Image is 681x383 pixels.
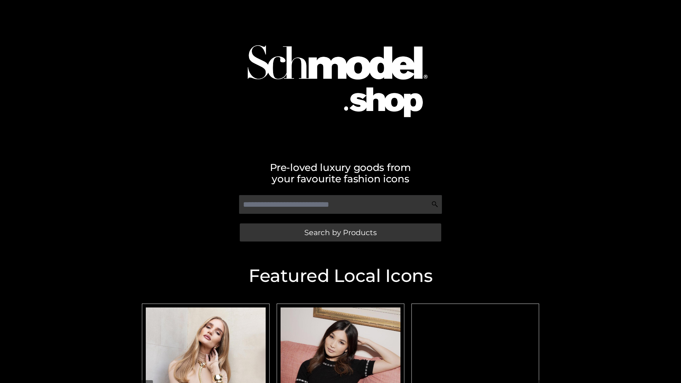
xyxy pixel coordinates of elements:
[431,201,438,208] img: Search Icon
[304,229,377,236] span: Search by Products
[240,223,441,242] a: Search by Products
[138,267,543,285] h2: Featured Local Icons​
[138,162,543,184] h2: Pre-loved luxury goods from your favourite fashion icons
